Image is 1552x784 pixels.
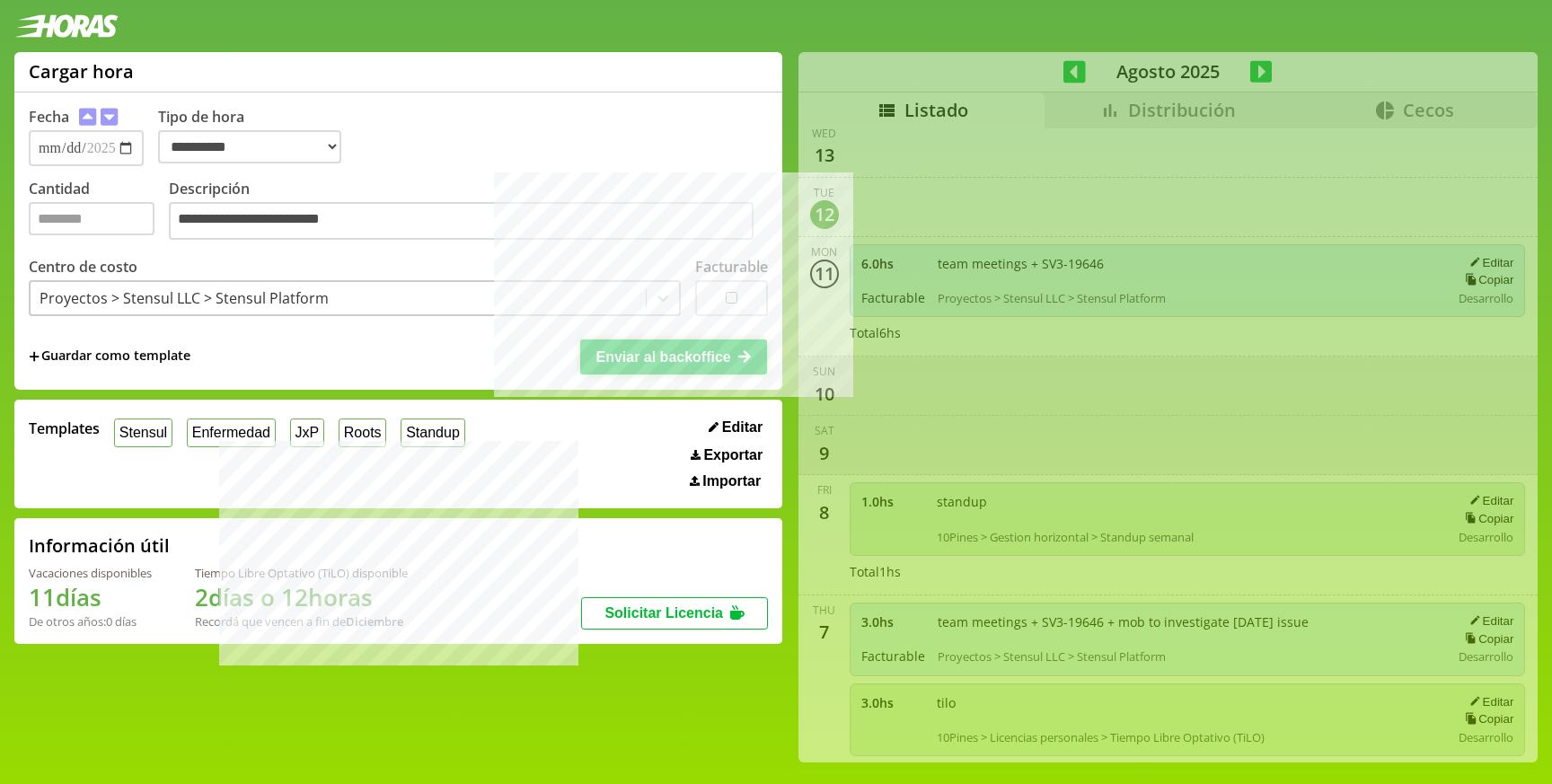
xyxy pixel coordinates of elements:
[703,447,763,463] span: Exportar
[290,418,324,446] button: JxP
[29,202,154,235] input: Cantidad
[40,288,329,308] div: Proyectos > Stensul LLC > Stensul Platform
[595,349,730,365] span: Enviar al backoffice
[29,347,40,366] span: +
[14,14,119,38] img: logotipo
[604,605,723,621] span: Solicitar Licencia
[29,613,152,630] div: De otros años: 0 días
[685,446,768,464] button: Exportar
[114,418,172,446] button: Stensul
[187,418,276,446] button: Enfermedad
[158,130,341,163] select: Tipo de hora
[29,59,134,84] h1: Cargar hora
[695,257,768,277] label: Facturable
[29,581,152,613] h1: 11 días
[581,597,768,630] button: Solicitar Licencia
[169,202,754,240] textarea: Descripción
[195,581,408,613] h1: 2 días o 12 horas
[29,565,152,581] div: Vacaciones disponibles
[703,418,768,436] button: Editar
[169,179,768,244] label: Descripción
[29,347,190,366] span: +Guardar como template
[722,419,763,436] span: Editar
[195,613,408,630] div: Recordá que vencen a fin de
[702,473,761,489] span: Importar
[580,339,767,374] button: Enviar al backoffice
[339,418,386,446] button: Roots
[29,418,100,438] span: Templates
[158,107,356,166] label: Tipo de hora
[346,613,403,630] b: Diciembre
[29,107,69,127] label: Fecha
[29,257,137,277] label: Centro de costo
[29,533,170,558] h2: Información útil
[195,565,408,581] div: Tiempo Libre Optativo (TiLO) disponible
[401,418,464,446] button: Standup
[29,179,169,244] label: Cantidad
